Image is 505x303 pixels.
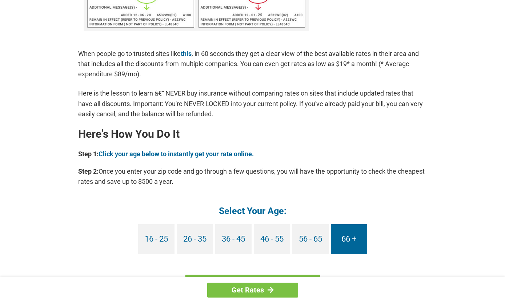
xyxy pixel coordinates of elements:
[181,50,192,57] a: this
[78,88,427,119] p: Here is the lesson to learn â€“ NEVER buy insurance without comparing rates on sites that include...
[254,224,290,254] a: 46 - 55
[215,224,252,254] a: 36 - 45
[185,275,320,296] a: Find My Rate - Enter Zip Code
[292,224,329,254] a: 56 - 65
[177,224,213,254] a: 26 - 35
[331,224,367,254] a: 66 +
[78,167,99,175] b: Step 2:
[138,224,175,254] a: 16 - 25
[78,49,427,79] p: When people go to trusted sites like , in 60 seconds they get a clear view of the best available ...
[78,166,427,187] p: Once you enter your zip code and go through a few questions, you will have the opportunity to che...
[78,205,427,217] h4: Select Your Age:
[99,150,254,158] a: Click your age below to instantly get your rate online.
[78,128,427,140] h2: Here's How You Do It
[78,150,99,158] b: Step 1:
[207,283,298,298] a: Get Rates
